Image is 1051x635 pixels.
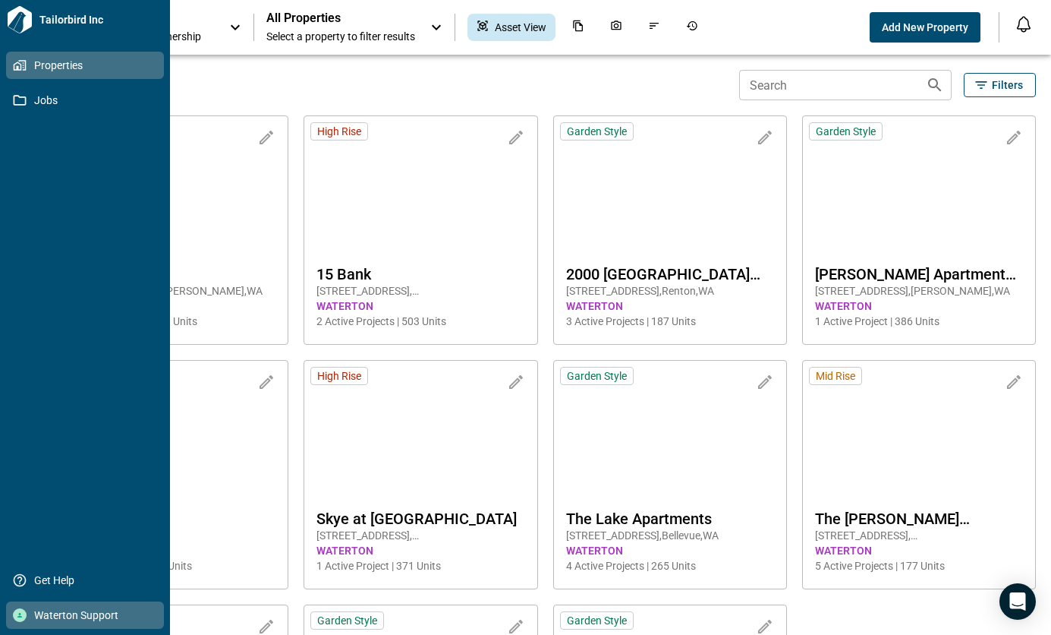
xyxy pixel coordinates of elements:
[815,283,1023,299] span: [STREET_ADDRESS] , [PERSON_NAME] , WA
[920,70,950,100] button: Search properties
[304,116,537,253] img: property-asset
[317,369,361,383] span: High Rise
[316,558,524,573] span: 1 Active Project | 371 Units
[6,87,164,114] a: Jobs
[815,265,1023,283] span: [PERSON_NAME] Apartment Homes
[317,614,377,627] span: Garden Style
[316,543,524,558] span: WATERTON
[677,14,707,41] div: Job History
[316,299,524,314] span: WATERTON
[566,510,774,528] span: The Lake Apartments
[467,14,555,41] div: Asset View
[316,528,524,543] span: [STREET_ADDRESS] , [GEOGRAPHIC_DATA] , WA
[554,361,786,498] img: property-asset
[803,361,1035,498] img: property-asset
[567,369,627,383] span: Garden Style
[27,573,149,588] span: Get Help
[601,14,631,41] div: Photos
[567,614,627,627] span: Garden Style
[316,265,524,283] span: 15 Bank
[266,29,415,44] span: Select a property to filter results
[68,299,275,314] span: WATERTON
[304,361,537,498] img: property-asset
[317,125,361,138] span: High Rise
[566,314,774,329] span: 3 Active Projects | 187 Units
[566,543,774,558] span: WATERTON
[566,558,774,573] span: 4 Active Projects | 265 Units
[815,510,1023,528] span: The [PERSON_NAME] Apartments
[266,11,415,26] span: All Properties
[566,265,774,283] span: 2000 [GEOGRAPHIC_DATA][US_STATE] Apartments
[554,116,786,253] img: property-asset
[566,299,774,314] span: WATERTON
[68,314,275,329] span: 4 Active Projects | 123 Units
[803,116,1035,253] img: property-asset
[68,510,275,528] span: One Plantation
[68,283,275,299] span: [STREET_ADDRESS] , [PERSON_NAME] , WA
[816,125,876,138] span: Garden Style
[882,20,968,35] span: Add New Property
[1012,12,1036,36] button: Open notification feed
[992,77,1023,93] span: Filters
[68,543,275,558] span: WATERTON
[815,558,1023,573] span: 5 Active Projects | 177 Units
[33,12,164,27] span: Tailorbird Inc
[566,283,774,299] span: [STREET_ADDRESS] , Renton , WA
[567,125,627,138] span: Garden Style
[55,361,288,498] img: property-asset
[815,543,1023,558] span: WATERTON
[27,608,149,623] span: Waterton Support
[999,583,1036,620] div: Open Intercom Messenger
[815,299,1023,314] span: WATERTON
[816,369,855,383] span: Mid Rise
[316,283,524,299] span: [STREET_ADDRESS] , [GEOGRAPHIC_DATA] , NY
[6,52,164,79] a: Properties
[55,116,288,253] img: property-asset
[27,93,149,108] span: Jobs
[815,528,1023,543] span: [STREET_ADDRESS] , [GEOGRAPHIC_DATA] , OR
[68,528,275,543] span: [STREET_ADDRESS] , [GEOGRAPHIC_DATA] , FL
[316,314,524,329] span: 2 Active Projects | 503 Units
[68,265,275,283] span: 128 on State
[563,14,593,41] div: Documents
[316,510,524,528] span: Skye at [GEOGRAPHIC_DATA]
[68,558,275,573] span: 1 Active Project | 321 Units
[55,77,733,93] span: 11 Properties
[27,58,149,73] span: Properties
[639,14,669,41] div: Issues & Info
[566,528,774,543] span: [STREET_ADDRESS] , Bellevue , WA
[815,314,1023,329] span: 1 Active Project | 386 Units
[495,20,546,35] span: Asset View
[870,12,980,43] button: Add New Property
[964,73,1036,97] button: Filters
